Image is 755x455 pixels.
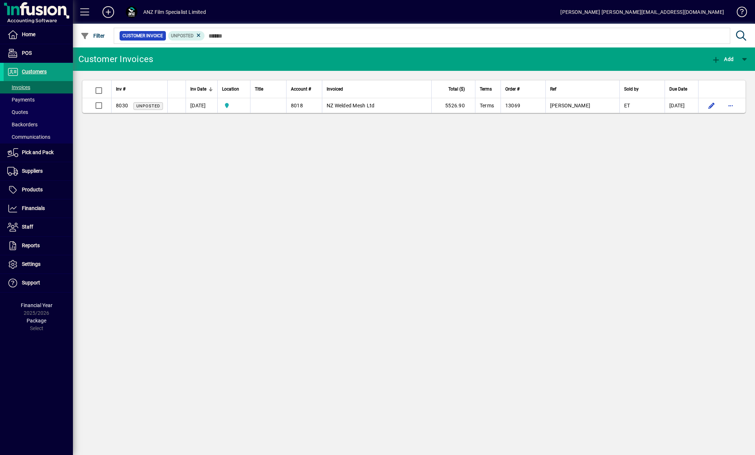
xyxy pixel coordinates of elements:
[190,85,213,93] div: Inv Date
[222,102,246,110] span: AKL Warehouse
[480,85,492,93] span: Terms
[4,118,73,131] a: Backorders
[4,106,73,118] a: Quotes
[710,53,735,66] button: Add
[255,85,263,93] span: Title
[448,85,465,93] span: Total ($)
[505,85,519,93] span: Order #
[4,144,73,162] a: Pick and Pack
[624,85,639,93] span: Sold by
[186,98,217,113] td: [DATE]
[505,85,541,93] div: Order #
[22,205,45,211] span: Financials
[22,280,40,286] span: Support
[22,168,43,174] span: Suppliers
[116,103,128,108] span: 8030
[4,237,73,255] a: Reports
[4,44,73,62] a: POS
[168,31,205,41] mat-chip: Customer Invoice Status: Unposted
[706,100,717,111] button: Edit
[22,50,32,56] span: POS
[116,85,125,93] span: Inv #
[665,98,698,113] td: [DATE]
[4,199,73,218] a: Financials
[27,318,46,324] span: Package
[22,187,43,192] span: Products
[79,29,107,42] button: Filter
[624,103,630,108] span: ET
[22,31,35,37] span: Home
[4,162,73,180] a: Suppliers
[327,103,375,108] span: NZ Welded Mesh Ltd
[4,181,73,199] a: Products
[7,109,28,115] span: Quotes
[120,5,143,19] button: Profile
[550,85,556,93] span: Ref
[4,218,73,236] a: Staff
[291,85,311,93] span: Account #
[136,104,160,108] span: Unposted
[81,33,105,39] span: Filter
[143,6,206,18] div: ANZ Film Specialist Limited
[4,131,73,143] a: Communications
[97,5,120,19] button: Add
[7,134,50,140] span: Communications
[505,103,520,108] span: 13069
[480,103,494,108] span: Terms
[431,98,475,113] td: 5526.90
[560,6,724,18] div: [PERSON_NAME] [PERSON_NAME][EMAIL_ADDRESS][DOMAIN_NAME]
[291,103,303,108] span: 8018
[171,33,194,38] span: Unposted
[291,85,318,93] div: Account #
[22,224,33,230] span: Staff
[4,26,73,44] a: Home
[624,85,660,93] div: Sold by
[327,85,427,93] div: Invoiced
[255,85,282,93] div: Title
[4,255,73,274] a: Settings
[4,93,73,106] a: Payments
[22,69,47,74] span: Customers
[222,85,246,93] div: Location
[436,85,471,93] div: Total ($)
[22,242,40,248] span: Reports
[122,32,163,39] span: Customer Invoice
[725,100,736,111] button: More options
[327,85,343,93] span: Invoiced
[7,84,30,90] span: Invoices
[7,122,38,127] span: Backorders
[4,81,73,93] a: Invoices
[222,85,239,93] span: Location
[78,53,153,65] div: Customer Invoices
[116,85,163,93] div: Inv #
[669,85,687,93] span: Due Date
[21,302,52,308] span: Financial Year
[190,85,206,93] span: Inv Date
[550,85,615,93] div: Ref
[550,103,590,108] span: [PERSON_NAME]
[712,56,733,62] span: Add
[669,85,694,93] div: Due Date
[4,274,73,292] a: Support
[22,149,54,155] span: Pick and Pack
[22,261,40,267] span: Settings
[7,97,35,103] span: Payments
[731,1,746,25] a: Knowledge Base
